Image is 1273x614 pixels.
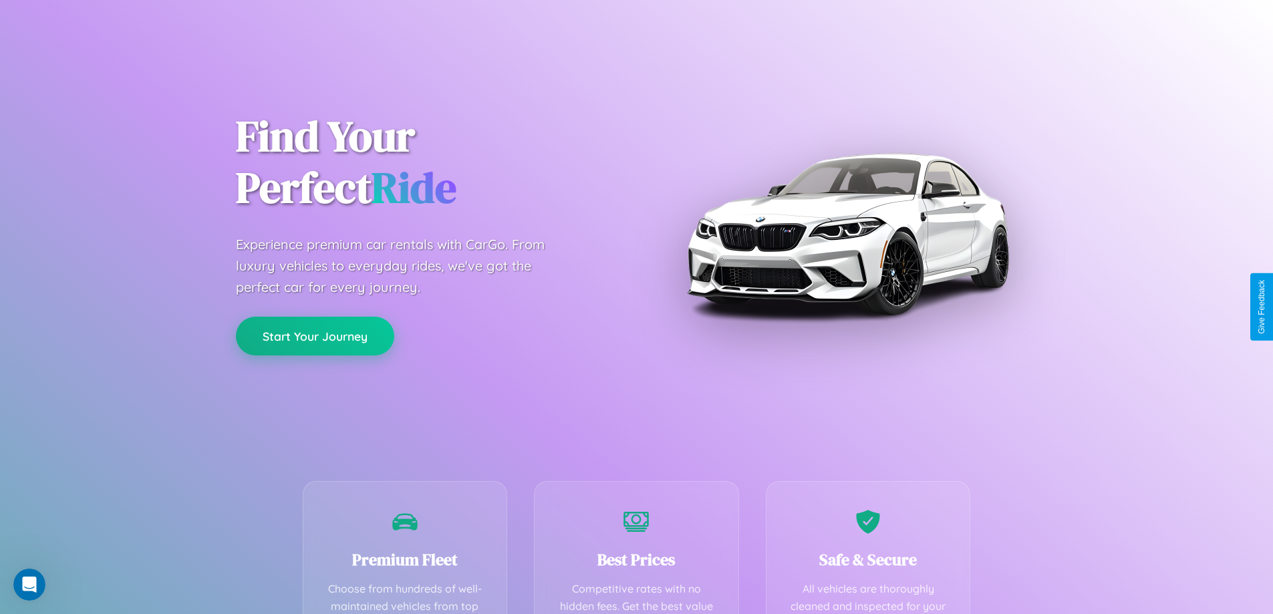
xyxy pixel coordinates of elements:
h3: Safe & Secure [787,549,950,571]
iframe: Intercom live chat [13,569,45,601]
img: Premium BMW car rental vehicle [680,67,1014,401]
h3: Best Prices [555,549,718,571]
p: Experience premium car rentals with CarGo. From luxury vehicles to everyday rides, we've got the ... [236,234,570,298]
button: Start Your Journey [236,317,394,355]
span: Ride [372,158,456,216]
h3: Premium Fleet [323,549,487,571]
h1: Find Your Perfect [236,111,617,214]
div: Give Feedback [1257,280,1266,334]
